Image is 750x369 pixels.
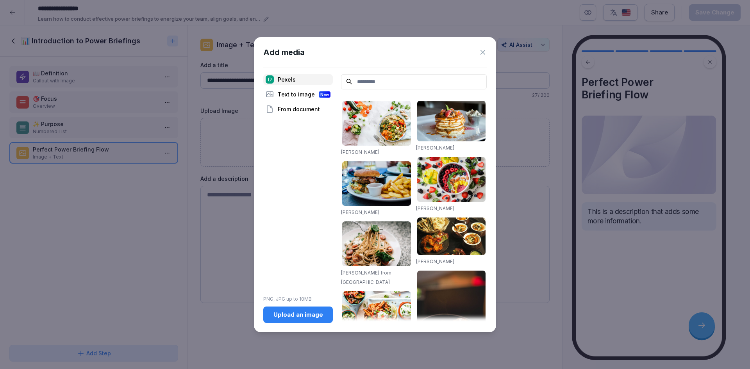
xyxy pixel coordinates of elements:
[342,221,411,266] img: pexels-photo-1279330.jpeg
[417,101,486,142] img: pexels-photo-376464.jpeg
[417,157,486,202] img: pexels-photo-1099680.jpeg
[263,74,333,85] div: Pexels
[270,310,327,319] div: Upload an image
[416,145,454,151] a: [PERSON_NAME]
[263,296,333,303] p: PNG, JPG up to 10MB
[417,217,486,255] img: pexels-photo-958545.jpeg
[263,89,333,100] div: Text to image
[342,101,411,146] img: pexels-photo-1640777.jpeg
[319,91,330,98] div: New
[263,307,333,323] button: Upload an image
[341,209,379,215] a: [PERSON_NAME]
[263,46,305,58] h1: Add media
[341,149,379,155] a: [PERSON_NAME]
[416,258,454,264] a: [PERSON_NAME]
[266,75,274,84] img: pexels.png
[416,205,454,211] a: [PERSON_NAME]
[263,104,333,115] div: From document
[342,161,411,206] img: pexels-photo-70497.jpeg
[342,291,411,342] img: pexels-photo-1640772.jpeg
[341,270,391,285] a: [PERSON_NAME] from [GEOGRAPHIC_DATA]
